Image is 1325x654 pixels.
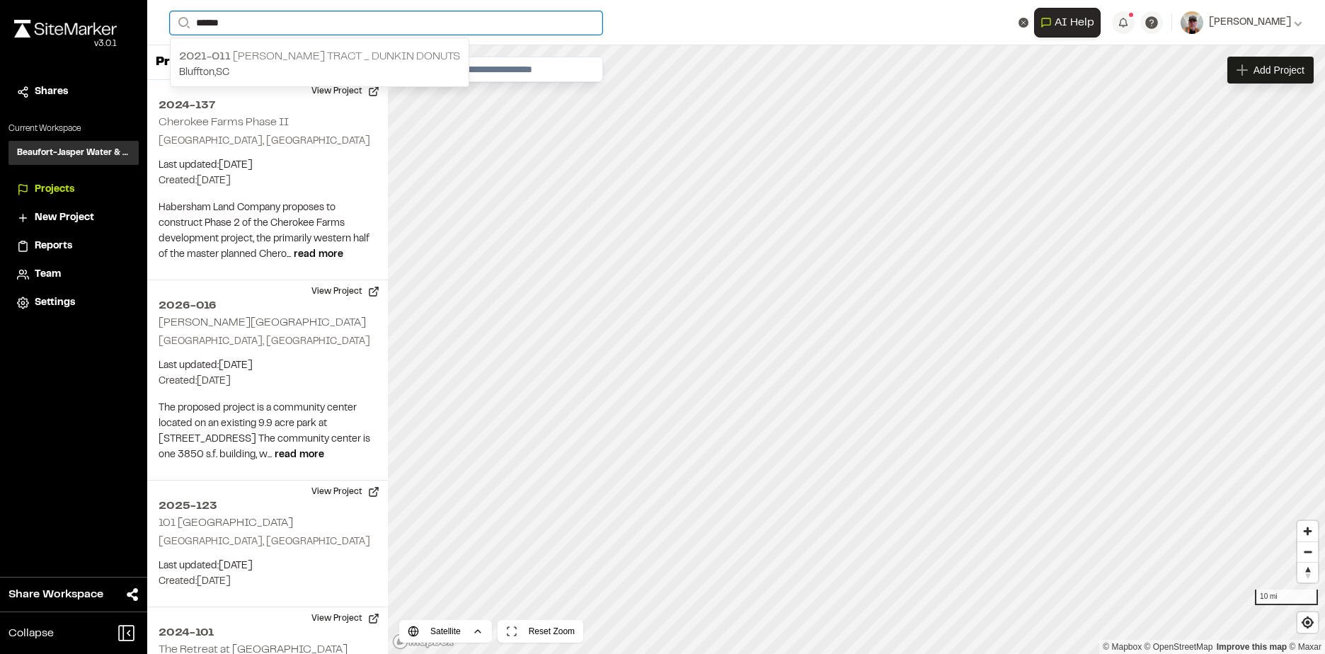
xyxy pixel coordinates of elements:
[159,134,377,149] p: [GEOGRAPHIC_DATA], [GEOGRAPHIC_DATA]
[159,534,377,550] p: [GEOGRAPHIC_DATA], [GEOGRAPHIC_DATA]
[17,84,130,100] a: Shares
[159,518,293,528] h2: 101 [GEOGRAPHIC_DATA]
[171,42,469,86] a: 2021-011 [PERSON_NAME] Tract _ Dunkin DonutsBluffton,SC
[1019,18,1028,28] button: Clear text
[159,374,377,389] p: Created: [DATE]
[8,586,103,603] span: Share Workspace
[275,451,324,459] span: read more
[179,48,460,65] p: [PERSON_NAME] Tract _ Dunkin Donuts
[388,45,1325,654] canvas: Map
[1103,642,1142,652] a: Mapbox
[1254,63,1304,77] span: Add Project
[35,267,61,282] span: Team
[1181,11,1302,34] button: [PERSON_NAME]
[1217,642,1287,652] a: Map feedback
[159,200,377,263] p: Habersham Land Company proposes to construct Phase 2 of the Cherokee Farms development project, t...
[159,318,366,328] h2: [PERSON_NAME][GEOGRAPHIC_DATA]
[14,20,117,38] img: rebrand.png
[498,620,583,643] button: Reset Zoom
[294,251,343,259] span: read more
[8,122,139,135] p: Current Workspace
[1297,562,1318,583] button: Reset bearing to north
[1255,590,1318,605] div: 10 mi
[35,182,74,197] span: Projects
[17,182,130,197] a: Projects
[35,295,75,311] span: Settings
[17,147,130,159] h3: Beaufort-Jasper Water & Sewer Authority
[399,620,492,643] button: Satellite
[17,267,130,282] a: Team
[303,280,388,303] button: View Project
[1297,541,1318,562] button: Zoom out
[303,80,388,103] button: View Project
[159,358,377,374] p: Last updated: [DATE]
[35,239,72,254] span: Reports
[170,11,195,35] button: Search
[159,624,377,641] h2: 2024-101
[35,210,94,226] span: New Project
[8,625,54,642] span: Collapse
[179,52,231,62] span: 2021-011
[17,210,130,226] a: New Project
[392,633,454,650] a: Mapbox logo
[1055,14,1094,31] span: AI Help
[17,295,130,311] a: Settings
[1297,521,1318,541] button: Zoom in
[1297,612,1318,633] button: Find my location
[159,401,377,463] p: The proposed project is a community center located on an existing 9.9 acre park at [STREET_ADDRES...
[303,481,388,503] button: View Project
[1145,642,1213,652] a: OpenStreetMap
[159,297,377,314] h2: 2026-016
[303,607,388,630] button: View Project
[159,117,289,127] h2: Cherokee Farms Phase II
[14,38,117,50] div: Oh geez...please don't...
[159,498,377,515] h2: 2025-123
[17,239,130,254] a: Reports
[159,558,377,574] p: Last updated: [DATE]
[179,65,460,81] p: Bluffton , SC
[1297,563,1318,583] span: Reset bearing to north
[1181,11,1203,34] img: User
[1034,8,1101,38] button: Open AI Assistant
[159,574,377,590] p: Created: [DATE]
[1034,8,1106,38] div: Open AI Assistant
[35,84,68,100] span: Shares
[159,158,377,173] p: Last updated: [DATE]
[156,53,209,72] p: Projects
[1289,642,1321,652] a: Maxar
[159,334,377,350] p: [GEOGRAPHIC_DATA], [GEOGRAPHIC_DATA]
[159,97,377,114] h2: 2024-137
[1209,15,1291,30] span: [PERSON_NAME]
[159,173,377,189] p: Created: [DATE]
